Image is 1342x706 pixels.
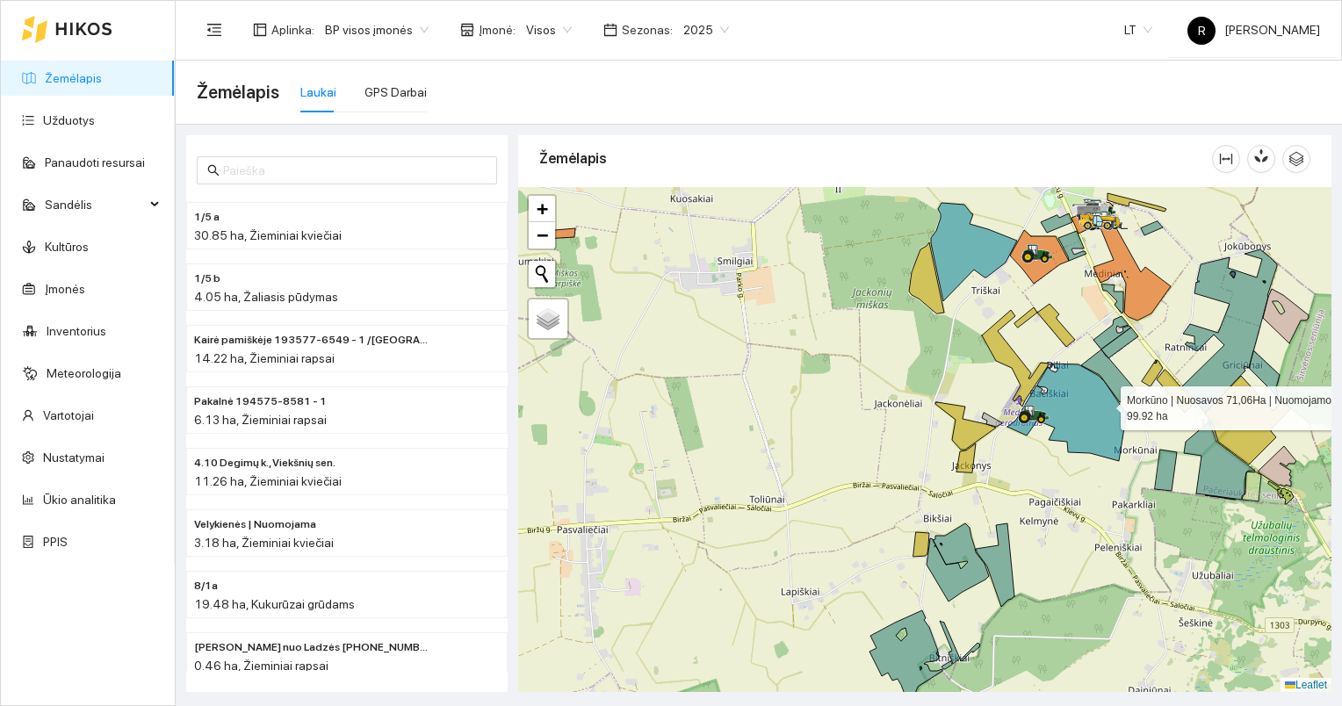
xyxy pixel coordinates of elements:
span: + [537,198,548,220]
span: 6.13 ha, Žieminiai rapsai [194,413,327,427]
div: Laukai [300,83,336,102]
a: Panaudoti resursai [45,155,145,169]
span: 2025 [683,17,729,43]
span: 14.22 ha, Žieminiai rapsai [194,351,335,365]
span: 11.26 ha, Žieminiai kviečiai [194,474,342,488]
span: Aplinka : [271,20,314,40]
span: search [207,164,220,176]
a: Nustatymai [43,450,105,465]
span: menu-fold [206,22,222,38]
a: PPIS [43,535,68,549]
a: Meteorologija [47,366,121,380]
span: 1/5 a [194,209,220,226]
span: LT [1124,17,1152,43]
div: GPS Darbai [364,83,427,102]
a: Inventorius [47,324,106,338]
span: Sandėlis [45,187,145,222]
span: 19.48 ha, Kukurūzai grūdams [194,597,355,611]
span: − [537,224,548,246]
span: 3.18 ha, Žieminiai kviečiai [194,536,334,550]
span: 0.46 ha, Žieminiai rapsai [194,659,328,673]
span: 4.10 Degimų k., Viekšnių sen. [194,455,335,472]
span: Sezonas : [622,20,673,40]
button: column-width [1212,145,1240,173]
span: 4.05 ha, Žaliasis pūdymas [194,290,338,304]
a: Ūkio analitika [43,493,116,507]
span: [PERSON_NAME] [1187,23,1320,37]
span: 1/5 b [194,270,220,287]
span: Visos [526,17,572,43]
span: column-width [1213,152,1239,166]
span: shop [460,23,474,37]
span: calendar [603,23,617,37]
a: Vartotojai [43,408,94,422]
span: 8/1a [194,578,218,594]
span: Kairė pamiškėje 193577-6549 - 1 /Nuoma/ [194,332,429,349]
a: Kultūros [45,240,89,254]
a: Užduotys [43,113,95,127]
a: Žemėlapis [45,71,102,85]
span: layout [253,23,267,37]
a: Zoom in [529,196,555,222]
span: Paškevičiaus Felikso nuo Ladzės (2) 229525-2470 - 2 [194,639,429,656]
span: Velykienės | Nuomojama [194,516,316,533]
span: R [1198,17,1206,45]
a: Zoom out [529,222,555,249]
input: Paieška [223,161,487,180]
span: Pakalnė 194575-8581 - 1 [194,393,327,410]
a: Leaflet [1285,679,1327,691]
button: menu-fold [197,12,232,47]
div: Žemėlapis [539,133,1212,184]
span: Žemėlapis [197,78,279,106]
button: Initiate a new search [529,261,555,287]
span: 30.85 ha, Žieminiai kviečiai [194,228,342,242]
span: BP visos įmonės [325,17,429,43]
a: Layers [529,299,567,338]
a: Įmonės [45,282,85,296]
span: Įmonė : [479,20,516,40]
